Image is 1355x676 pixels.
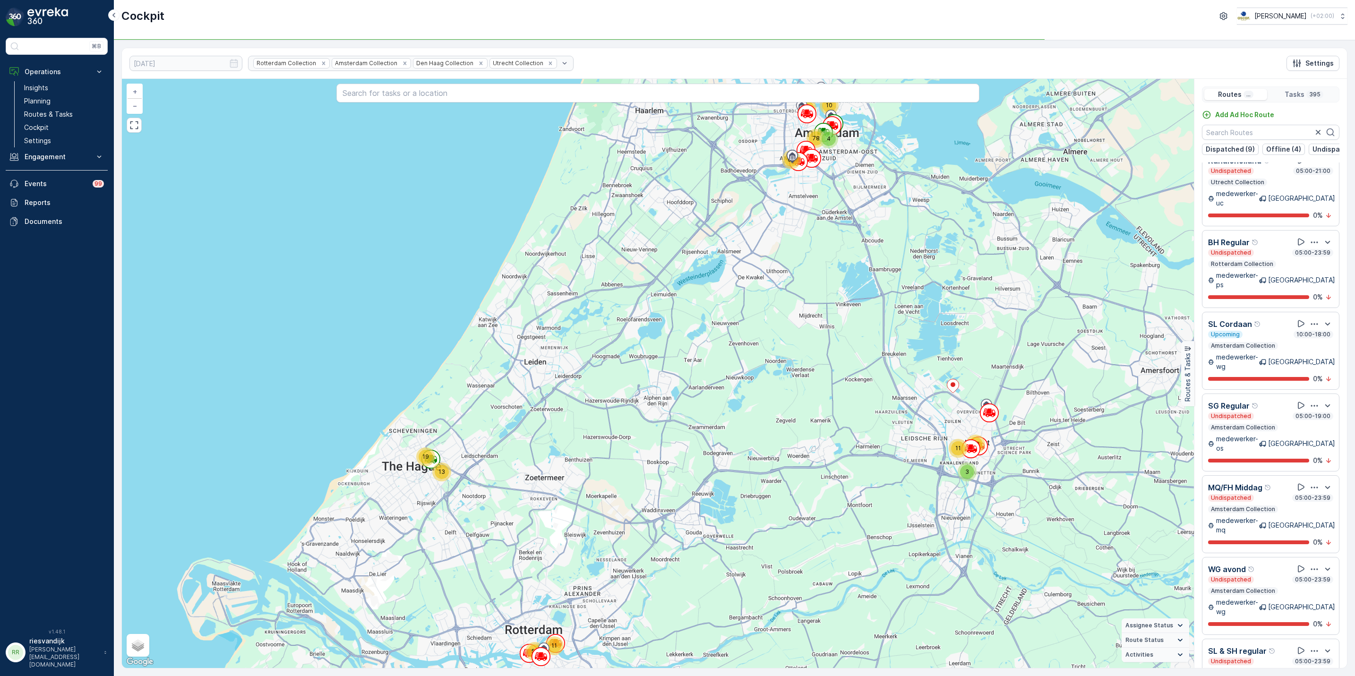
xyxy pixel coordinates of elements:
[1264,484,1272,491] div: Help Tooltip Icon
[1216,434,1259,453] p: medewerker-os
[1210,412,1252,420] p: Undispatched
[1295,331,1331,338] p: 10:00-18:00
[128,85,142,99] a: Zoom In
[958,462,977,481] div: 3
[1294,576,1331,583] p: 05:00-23:59
[1313,619,1323,629] p: 0 %
[432,462,451,481] div: 13
[1208,237,1250,248] p: BH Regular
[1295,412,1331,420] p: 05:00-19:00
[1294,658,1331,665] p: 05:00-23:59
[1202,110,1274,120] a: Add Ad Hoc Route
[1208,400,1250,411] p: SG Regular
[1216,598,1259,616] p: medewerker-wg
[1208,645,1267,657] p: SL & SH regular
[1268,194,1335,203] p: [GEOGRAPHIC_DATA]
[1216,271,1259,290] p: medewerker-ps
[1208,318,1252,330] p: SL Cordaan
[1210,331,1241,338] p: Upcoming
[1210,342,1276,350] p: Amsterdam Collection
[6,174,108,193] a: Events99
[24,136,51,145] p: Settings
[966,435,985,454] div: 39
[1210,260,1274,268] p: Rotterdam Collection
[1208,564,1246,575] p: WG avond
[1210,179,1265,186] p: Utrecht Collection
[1269,647,1276,655] div: Help Tooltip Icon
[1294,494,1331,502] p: 05:00-23:59
[1313,456,1323,465] p: 0 %
[1122,633,1189,648] summary: Route Status
[1125,636,1164,644] span: Route Status
[20,121,108,134] a: Cockpit
[25,198,104,207] p: Reports
[1237,8,1347,25] button: [PERSON_NAME](+02:00)
[1262,144,1305,155] button: Offline (4)
[1308,91,1321,98] p: 395
[6,212,108,231] a: Documents
[1305,59,1334,68] p: Settings
[1268,602,1335,612] p: [GEOGRAPHIC_DATA]
[1248,565,1255,573] div: Help Tooltip Icon
[1122,618,1189,633] summary: Assignee Status
[92,43,101,50] p: ⌘B
[813,135,820,142] span: 78
[6,193,108,212] a: Reports
[24,96,51,106] p: Planning
[1268,357,1335,367] p: [GEOGRAPHIC_DATA]
[1216,516,1259,535] p: medewerker-mq
[1266,145,1301,154] p: Offline (4)
[1313,211,1323,220] p: 0 %
[1252,402,1259,410] div: Help Tooltip Icon
[29,646,99,668] p: [PERSON_NAME][EMAIL_ADDRESS][DOMAIN_NAME]
[1254,11,1307,21] p: [PERSON_NAME]
[1254,320,1261,328] div: Help Tooltip Icon
[1311,12,1334,20] p: ( +02:00 )
[20,108,108,121] a: Routes & Tasks
[1125,622,1173,629] span: Assignee Status
[1122,648,1189,662] summary: Activities
[25,217,104,226] p: Documents
[6,8,25,26] img: logo
[124,656,155,668] a: Open this area in Google Maps (opens a new window)
[1210,494,1252,502] p: Undispatched
[1252,239,1259,246] div: Help Tooltip Icon
[1183,353,1192,402] p: Routes & Tasks
[1215,110,1274,120] p: Add Ad Hoc Route
[1216,352,1259,371] p: medewerker-wg
[1268,521,1335,530] p: [GEOGRAPHIC_DATA]
[133,102,137,110] span: −
[827,135,831,142] span: 4
[25,179,87,188] p: Events
[29,636,99,646] p: riesvandijk
[1208,482,1262,493] p: MQ/FH Middag
[336,84,979,103] input: Search for tasks or a location
[129,56,242,71] input: dd/mm/yyyy
[1313,292,1323,302] p: 0 %
[819,129,838,148] div: 4
[826,102,832,109] span: 10
[121,9,164,24] p: Cockpit
[27,8,68,26] img: logo_dark-DEwI_e13.png
[1210,424,1276,431] p: Amsterdam Collection
[1216,189,1259,208] p: medewerker-uc
[1210,249,1252,257] p: Undispatched
[133,87,137,95] span: +
[1295,167,1331,175] p: 05:00-21:00
[6,629,108,634] span: v 1.48.1
[782,150,801,169] div: 60
[820,96,839,115] div: 10
[6,636,108,668] button: RRriesvandijk[PERSON_NAME][EMAIL_ADDRESS][DOMAIN_NAME]
[545,636,564,655] div: 11
[25,152,89,162] p: Engagement
[1268,439,1335,448] p: [GEOGRAPHIC_DATA]
[1313,538,1323,547] p: 0 %
[422,453,429,460] span: 19
[128,99,142,113] a: Zoom Out
[949,439,968,458] div: 11
[1285,90,1304,99] p: Tasks
[6,62,108,81] button: Operations
[416,447,435,466] div: 19
[438,468,445,475] span: 13
[24,83,48,93] p: Insights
